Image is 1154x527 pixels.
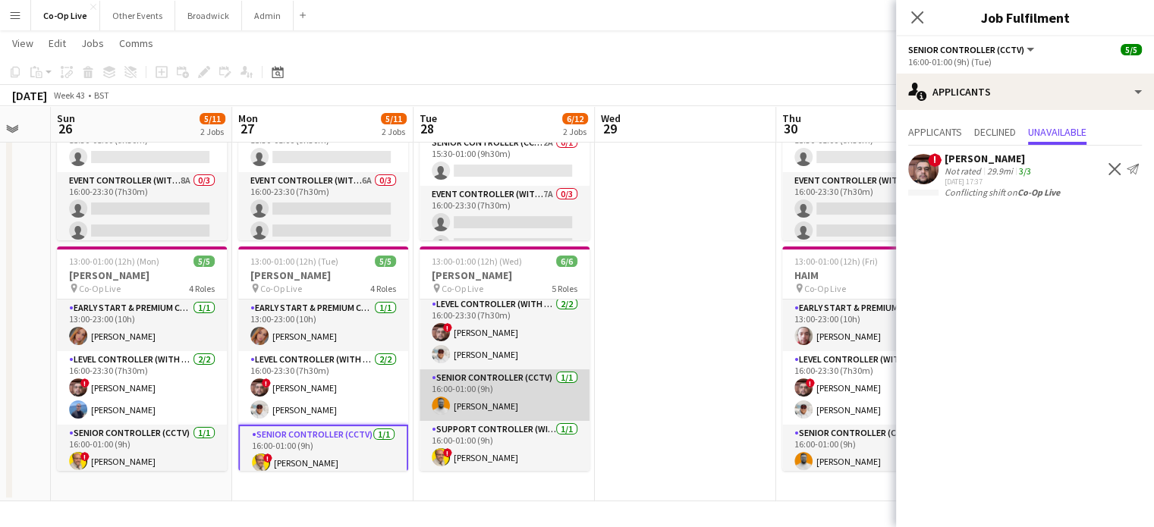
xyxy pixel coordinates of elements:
[31,1,100,30] button: Co-Op Live
[442,283,483,294] span: Co-Op Live
[908,127,962,137] span: Applicants
[382,126,406,137] div: 2 Jobs
[804,283,846,294] span: Co-Op Live
[928,153,942,167] span: !
[57,172,227,268] app-card-role: Event Controller (with CCTV)8A0/316:00-23:30 (7h30m)
[1019,165,1031,177] app-skills-label: 3/3
[601,111,621,125] span: Wed
[100,1,175,30] button: Other Events
[238,351,408,425] app-card-role: Level Controller (with CCTV)2/216:00-23:30 (7h30m)![PERSON_NAME][PERSON_NAME]
[242,1,294,30] button: Admin
[782,300,952,351] app-card-role: Early Start & Premium Controller (with CCTV)1/113:00-23:00 (10h)[PERSON_NAME]
[782,425,952,476] app-card-role: Senior Controller (CCTV)1/116:00-01:00 (9h)[PERSON_NAME]
[94,89,109,101] div: BST
[238,268,408,282] h3: [PERSON_NAME]
[1028,127,1086,137] span: Unavailable
[782,111,801,125] span: Thu
[375,256,396,267] span: 5/5
[57,268,227,282] h3: [PERSON_NAME]
[57,425,227,476] app-card-role: Senior Controller (CCTV)1/116:00-01:00 (9h)![PERSON_NAME]
[6,33,39,53] a: View
[908,44,1024,55] span: Senior Controller (CCTV)
[782,351,952,425] app-card-role: Level Controller (with CCTV)2/216:00-23:30 (7h30m)![PERSON_NAME][PERSON_NAME]
[945,165,984,177] div: Not rated
[599,120,621,137] span: 29
[432,256,522,267] span: 13:00-01:00 (12h) (Wed)
[370,283,396,294] span: 4 Roles
[80,378,90,387] span: !
[81,36,104,50] span: Jobs
[780,120,801,137] span: 30
[896,187,1154,198] div: Conflicting shift on
[782,172,952,268] app-card-role: Event Controller (with CCTV)6A0/316:00-23:30 (7h30m)
[263,453,272,463] span: !
[79,283,121,294] span: Co-Op Live
[552,283,577,294] span: 5 Roles
[175,1,242,30] button: Broadwick
[119,36,153,50] span: Comms
[42,33,72,53] a: Edit
[238,246,408,471] app-job-card: 13:00-01:00 (12h) (Tue)5/5[PERSON_NAME] Co-Op Live4 RolesEarly Start & Premium Controller (with C...
[238,172,408,268] app-card-role: Event Controller (with CCTV)6A0/316:00-23:30 (7h30m)
[1121,44,1142,55] span: 5/5
[250,256,338,267] span: 13:00-01:00 (12h) (Tue)
[113,33,159,53] a: Comms
[200,113,225,124] span: 5/11
[50,89,88,101] span: Week 43
[189,283,215,294] span: 4 Roles
[420,296,590,369] app-card-role: Level Controller (with CCTV)2/216:00-23:30 (7h30m)![PERSON_NAME][PERSON_NAME]
[1017,187,1060,198] b: Co-Op Live
[49,36,66,50] span: Edit
[420,246,590,471] app-job-card: 13:00-01:00 (12h) (Wed)6/6[PERSON_NAME] Co-Op Live5 RolesTraining1/115:00-22:00 (7h)[PERSON_NAME]...
[782,246,952,471] app-job-card: 13:00-01:00 (12h) (Fri)5/5HAIM Co-Op Live4 RolesEarly Start & Premium Controller (with CCTV)1/113...
[420,421,590,472] app-card-role: Support Controller (with CCTV)1/116:00-01:00 (9h)![PERSON_NAME]
[57,111,75,125] span: Sun
[945,152,1034,165] div: [PERSON_NAME]
[12,36,33,50] span: View
[417,120,437,137] span: 28
[12,88,47,103] div: [DATE]
[200,126,225,137] div: 2 Jobs
[794,256,878,267] span: 13:00-01:00 (12h) (Fri)
[57,351,227,425] app-card-role: Level Controller (with CCTV)2/216:00-23:30 (7h30m)![PERSON_NAME][PERSON_NAME]
[420,369,590,421] app-card-role: Senior Controller (CCTV)1/116:00-01:00 (9h)[PERSON_NAME]
[443,448,452,457] span: !
[908,56,1142,67] div: 16:00-01:00 (9h) (Tue)
[57,121,227,172] app-card-role: Senior Controller (CCTV)2A0/115:30-01:00 (9h30m)
[420,134,590,186] app-card-role: Senior Controller (CCTV)2A0/115:30-01:00 (9h30m)
[556,256,577,267] span: 6/6
[262,378,271,387] span: !
[193,256,215,267] span: 5/5
[238,300,408,351] app-card-role: Early Start & Premium Controller (with CCTV)1/113:00-23:00 (10h)[PERSON_NAME]
[908,44,1036,55] button: Senior Controller (CCTV)
[974,127,1016,137] span: Declined
[896,74,1154,110] div: Applicants
[563,126,587,137] div: 2 Jobs
[420,186,590,281] app-card-role: Event Controller (with CCTV)7A0/316:00-23:30 (7h30m)
[782,268,952,282] h3: HAIM
[75,33,110,53] a: Jobs
[896,8,1154,27] h3: Job Fulfilment
[782,121,952,172] app-card-role: Senior Controller (CCTV)1A0/115:30-01:00 (9h30m)
[238,111,258,125] span: Mon
[238,425,408,479] app-card-role: Senior Controller (CCTV)1/116:00-01:00 (9h)![PERSON_NAME]
[420,268,590,282] h3: [PERSON_NAME]
[238,121,408,172] app-card-role: Senior Controller (CCTV)2A0/115:30-01:00 (9h30m)
[69,256,159,267] span: 13:00-01:00 (12h) (Mon)
[945,177,1034,187] div: [DATE] 17:37
[260,283,302,294] span: Co-Op Live
[57,246,227,471] app-job-card: 13:00-01:00 (12h) (Mon)5/5[PERSON_NAME] Co-Op Live4 RolesEarly Start & Premium Controller (with C...
[80,452,90,461] span: !
[55,120,75,137] span: 26
[806,378,815,387] span: !
[984,165,1016,177] div: 29.9mi
[57,300,227,351] app-card-role: Early Start & Premium Controller (with CCTV)1/113:00-23:00 (10h)[PERSON_NAME]
[420,111,437,125] span: Tue
[562,113,588,124] span: 6/12
[381,113,407,124] span: 5/11
[443,323,452,332] span: !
